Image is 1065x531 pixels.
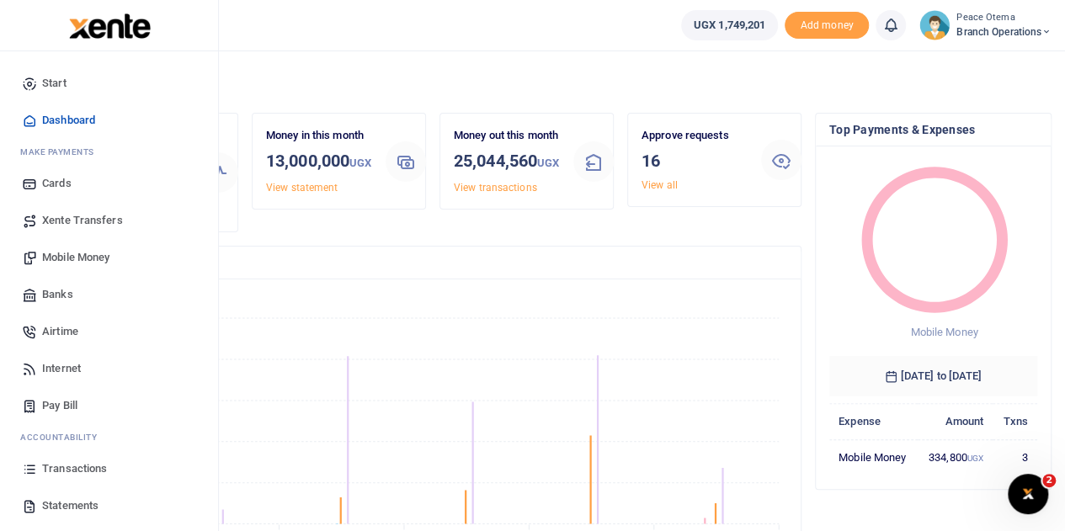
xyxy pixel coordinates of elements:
[29,146,94,158] span: ake Payments
[919,10,1052,40] a: profile-user Peace Otema Branch Operations
[13,313,205,350] a: Airtime
[1042,474,1056,487] span: 2
[69,13,151,39] img: logo-large
[454,127,560,145] p: Money out this month
[42,460,107,477] span: Transactions
[642,148,748,173] h3: 16
[993,403,1037,439] th: Txns
[64,72,1052,91] h4: Hello Peace
[78,253,787,272] h4: Transactions Overview
[454,182,537,194] a: View transactions
[918,439,993,475] td: 334,800
[42,212,123,229] span: Xente Transfers
[674,10,785,40] li: Wallet ballance
[42,175,72,192] span: Cards
[1008,474,1048,514] iframe: Intercom live chat
[13,65,205,102] a: Start
[919,10,950,40] img: profile-user
[454,148,560,176] h3: 25,044,560
[13,450,205,487] a: Transactions
[956,24,1052,40] span: Branch Operations
[13,239,205,276] a: Mobile Money
[785,12,869,40] li: Toup your wallet
[13,202,205,239] a: Xente Transfers
[42,497,99,514] span: Statements
[42,286,73,303] span: Banks
[785,18,869,30] a: Add money
[266,127,372,145] p: Money in this month
[42,323,78,340] span: Airtime
[13,139,205,165] li: M
[829,439,918,475] td: Mobile Money
[67,19,151,31] a: logo-small logo-large logo-large
[42,397,77,414] span: Pay Bill
[42,75,67,92] span: Start
[13,102,205,139] a: Dashboard
[993,439,1037,475] td: 3
[13,424,205,450] li: Ac
[13,487,205,524] a: Statements
[13,165,205,202] a: Cards
[642,127,748,145] p: Approve requests
[694,17,765,34] span: UGX 1,749,201
[13,350,205,387] a: Internet
[42,360,81,377] span: Internet
[13,276,205,313] a: Banks
[349,157,371,169] small: UGX
[33,431,97,443] span: countability
[266,148,372,176] h3: 13,000,000
[918,403,993,439] th: Amount
[642,179,678,191] a: View all
[829,120,1037,139] h4: Top Payments & Expenses
[785,12,869,40] span: Add money
[42,112,95,129] span: Dashboard
[681,10,778,40] a: UGX 1,749,201
[829,356,1037,396] h6: [DATE] to [DATE]
[42,249,109,266] span: Mobile Money
[956,11,1052,25] small: Peace Otema
[967,454,983,463] small: UGX
[910,326,977,338] span: Mobile Money
[13,387,205,424] a: Pay Bill
[829,403,918,439] th: Expense
[537,157,559,169] small: UGX
[266,182,338,194] a: View statement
